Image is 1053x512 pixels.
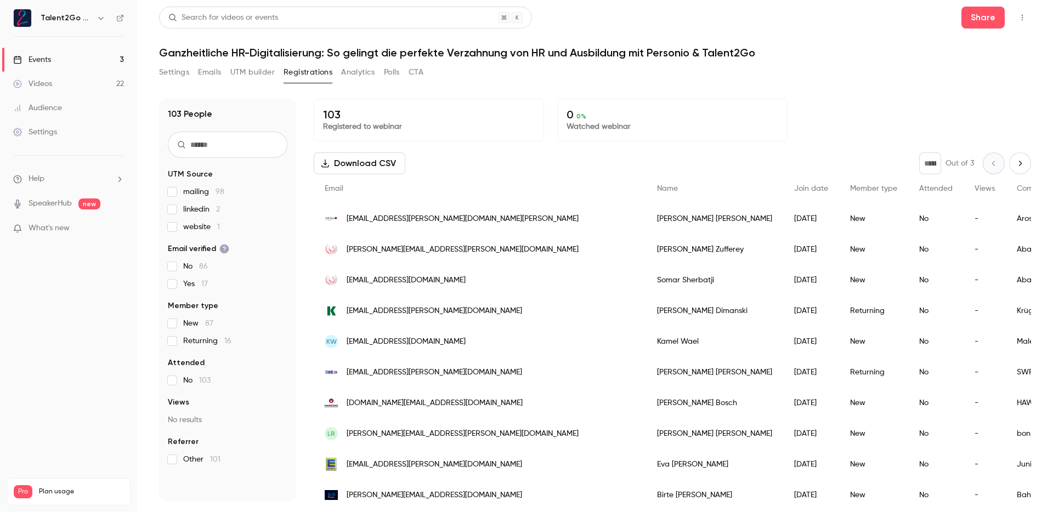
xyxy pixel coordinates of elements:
[326,337,337,346] span: KW
[347,428,579,440] span: [PERSON_NAME][EMAIL_ADDRESS][PERSON_NAME][DOMAIN_NAME]
[646,357,783,388] div: [PERSON_NAME] [PERSON_NAME]
[919,185,953,192] span: Attended
[646,449,783,480] div: Eva [PERSON_NAME]
[646,295,783,326] div: [PERSON_NAME] Dimanski
[908,265,964,295] div: No
[908,480,964,510] div: No
[783,357,839,388] div: [DATE]
[205,320,213,327] span: 87
[347,213,579,225] span: [EMAIL_ADDRESS][PERSON_NAME][DOMAIN_NAME][PERSON_NAME]
[29,223,70,234] span: What's new
[964,265,1006,295] div: -
[183,186,224,197] span: mailing
[347,367,522,378] span: [EMAIL_ADDRESS][PERSON_NAME][DOMAIN_NAME]
[646,388,783,418] div: [PERSON_NAME] Bosch
[964,357,1006,388] div: -
[908,388,964,418] div: No
[646,418,783,449] div: [PERSON_NAME] [PERSON_NAME]
[78,198,100,209] span: new
[314,152,405,174] button: Download CSV
[964,295,1006,326] div: -
[908,295,964,326] div: No
[409,64,423,81] button: CTA
[347,490,522,501] span: [PERSON_NAME][EMAIL_ADDRESS][DOMAIN_NAME]
[567,108,778,121] p: 0
[168,300,218,311] span: Member type
[964,449,1006,480] div: -
[839,203,908,234] div: New
[646,326,783,357] div: Kamel Wael
[199,377,211,384] span: 103
[908,357,964,388] div: No
[783,234,839,265] div: [DATE]
[327,429,335,439] span: LR
[839,326,908,357] div: New
[14,485,32,498] span: Pro
[183,221,220,232] span: website
[216,206,220,213] span: 2
[201,280,208,288] span: 17
[325,490,338,500] img: bsbaron.de
[183,204,220,215] span: linkedin
[839,418,908,449] div: New
[168,169,213,180] span: UTM Source
[347,459,522,470] span: [EMAIL_ADDRESS][PERSON_NAME][DOMAIN_NAME]
[183,278,208,289] span: Yes
[284,64,332,81] button: Registrations
[908,234,964,265] div: No
[384,64,400,81] button: Polls
[168,243,229,254] span: Email verified
[347,397,523,409] span: [DOMAIN_NAME][EMAIL_ADDRESS][DOMAIN_NAME]
[347,275,466,286] span: [EMAIL_ADDRESS][DOMAIN_NAME]
[908,418,964,449] div: No
[29,198,72,209] a: SpeakerHub
[646,234,783,265] div: [PERSON_NAME] Zufferey
[964,326,1006,357] div: -
[183,261,208,272] span: No
[323,108,535,121] p: 103
[783,449,839,480] div: [DATE]
[839,449,908,480] div: New
[839,480,908,510] div: New
[159,64,189,81] button: Settings
[323,121,535,132] p: Registered to webinar
[975,185,995,192] span: Views
[783,265,839,295] div: [DATE]
[39,487,123,496] span: Plan usage
[657,185,678,192] span: Name
[198,64,221,81] button: Emails
[13,103,62,113] div: Audience
[29,173,44,185] span: Help
[325,304,338,317] img: krueger-industrieautomation.de
[783,295,839,326] div: [DATE]
[646,203,783,234] div: [PERSON_NAME] [PERSON_NAME]
[168,436,199,447] span: Referrer
[168,12,278,24] div: Search for videos or events
[217,223,220,231] span: 1
[964,480,1006,510] div: -
[168,414,287,425] p: No results
[183,318,213,329] span: New
[325,243,338,256] img: umantis.com
[325,185,343,192] span: Email
[839,388,908,418] div: New
[794,185,828,192] span: Join date
[839,295,908,326] div: Returning
[183,454,220,465] span: Other
[783,203,839,234] div: [DATE]
[199,263,208,270] span: 86
[347,305,522,317] span: [EMAIL_ADDRESS][PERSON_NAME][DOMAIN_NAME]
[341,64,375,81] button: Analytics
[183,335,231,346] span: Returning
[839,234,908,265] div: New
[325,396,338,409] img: hawesko.de
[183,375,211,386] span: No
[230,64,275,81] button: UTM builder
[325,458,338,471] img: edeka.de
[946,158,974,169] p: Out of 3
[783,418,839,449] div: [DATE]
[576,112,586,120] span: 0 %
[325,212,338,225] img: a-rosa.de
[908,449,964,480] div: No
[850,185,897,192] span: Member type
